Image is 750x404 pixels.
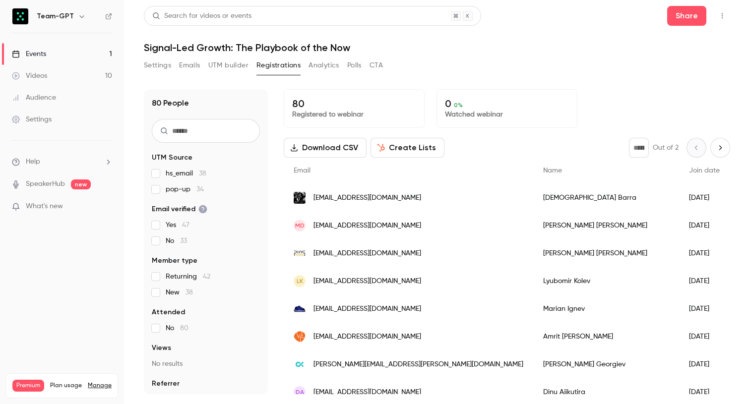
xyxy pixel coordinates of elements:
[445,110,569,119] p: Watched webinar
[533,323,679,350] div: Amrit [PERSON_NAME]
[12,93,56,103] div: Audience
[533,350,679,378] div: [PERSON_NAME] Georgiev
[679,212,730,239] div: [DATE]
[313,359,523,370] span: [PERSON_NAME][EMAIL_ADDRESS][PERSON_NAME][DOMAIN_NAME]
[679,267,730,295] div: [DATE]
[12,115,52,124] div: Settings
[88,382,112,390] a: Manage
[294,167,311,174] span: Email
[533,239,679,267] div: [PERSON_NAME] [PERSON_NAME]
[26,157,40,167] span: Help
[679,350,730,378] div: [DATE]
[166,169,206,178] span: hs_email
[166,220,189,230] span: Yes
[256,58,301,73] button: Registrations
[294,358,306,370] img: droxic.com
[144,42,730,54] h1: Signal-Led Growth: The Playbook of the Now
[71,179,91,189] span: new
[313,332,421,342] span: [EMAIL_ADDRESS][DOMAIN_NAME]
[12,380,44,392] span: Premium
[297,277,303,286] span: LK
[166,323,188,333] span: No
[533,267,679,295] div: Lyubomir Kolev
[166,184,204,194] span: pop-up
[313,221,421,231] span: [EMAIL_ADDRESS][DOMAIN_NAME]
[37,11,74,21] h6: Team-GPT
[182,222,189,229] span: 47
[179,58,200,73] button: Emails
[292,98,416,110] p: 80
[166,288,193,297] span: New
[533,212,679,239] div: [PERSON_NAME] [PERSON_NAME]
[180,325,188,332] span: 80
[543,167,562,174] span: Name
[313,193,421,203] span: [EMAIL_ADDRESS][DOMAIN_NAME]
[186,289,193,296] span: 38
[679,323,730,350] div: [DATE]
[370,58,383,73] button: CTA
[309,58,339,73] button: Analytics
[679,295,730,323] div: [DATE]
[152,204,207,214] span: Email verified
[12,49,46,59] div: Events
[180,237,187,244] span: 33
[313,304,421,314] span: [EMAIL_ADDRESS][DOMAIN_NAME]
[533,184,679,212] div: [DEMOGRAPHIC_DATA] Barra
[710,138,730,158] button: Next page
[152,359,260,369] p: No results
[166,236,187,246] span: No
[196,186,204,193] span: 34
[152,153,192,163] span: UTM Source
[533,295,679,323] div: Marian Ignev
[284,138,367,158] button: Download CSV
[12,157,112,167] li: help-dropdown-opener
[294,192,306,204] img: christianbarra.com
[295,221,305,230] span: MD
[152,379,180,389] span: Referrer
[347,58,362,73] button: Polls
[199,170,206,177] span: 38
[371,138,444,158] button: Create Lists
[152,97,189,109] h1: 80 People
[292,110,416,119] p: Registered to webinar
[152,11,251,21] div: Search for videos or events
[689,167,720,174] span: Join date
[26,179,65,189] a: SpeakerHub
[152,343,171,353] span: Views
[152,256,197,266] span: Member type
[454,102,463,109] span: 0 %
[313,248,421,259] span: [EMAIL_ADDRESS][DOMAIN_NAME]
[313,276,421,287] span: [EMAIL_ADDRESS][DOMAIN_NAME]
[12,71,47,81] div: Videos
[667,6,706,26] button: Share
[208,58,249,73] button: UTM builder
[679,239,730,267] div: [DATE]
[294,303,306,315] img: cloudstrap.io
[203,273,210,280] span: 42
[152,307,185,317] span: Attended
[313,387,421,398] span: [EMAIL_ADDRESS][DOMAIN_NAME]
[294,331,306,343] img: student.vit.edu.au
[166,272,210,282] span: Returning
[50,382,82,390] span: Plan usage
[26,201,63,212] span: What's new
[294,247,306,259] img: pingproperties.com
[296,388,304,397] span: DA
[144,58,171,73] button: Settings
[653,143,679,153] p: Out of 2
[445,98,569,110] p: 0
[12,8,28,24] img: Team-GPT
[679,184,730,212] div: [DATE]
